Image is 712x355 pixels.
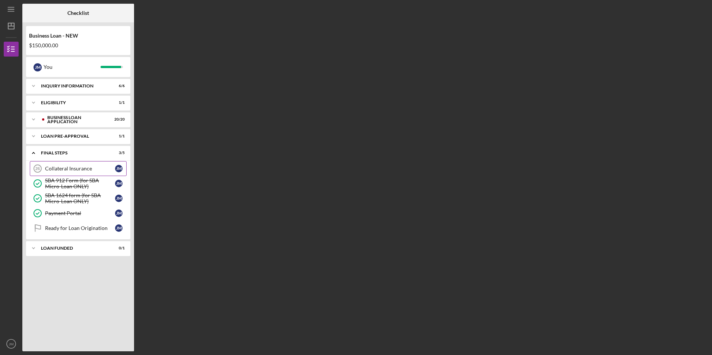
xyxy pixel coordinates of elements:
[9,342,14,346] text: JM
[111,134,125,138] div: 1 / 1
[45,210,115,216] div: Payment Portal
[45,225,115,231] div: Ready for Loan Origination
[44,61,101,73] div: You
[47,115,106,124] div: BUSINESS LOAN APPLICATION
[41,84,106,88] div: INQUIRY INFORMATION
[4,336,19,351] button: JM
[34,63,42,71] div: J M
[45,166,115,172] div: Collateral Insurance
[29,33,127,39] div: Business Loan - NEW
[111,117,125,122] div: 20 / 20
[45,192,115,204] div: SBA 1624 form (for SBA Micro-Loan ONLY)
[30,221,127,236] a: Ready for Loan OriginationJM
[30,206,127,221] a: Payment PortalJM
[45,177,115,189] div: SBA 912 Form (for SBA Micro-Loan ONLY)
[115,180,123,187] div: J M
[111,84,125,88] div: 6 / 6
[30,176,127,191] a: SBA 912 Form (for SBA Micro-Loan ONLY)JM
[115,224,123,232] div: J M
[67,10,89,16] b: Checklist
[115,165,123,172] div: J M
[41,134,106,138] div: LOAN PRE-APPROVAL
[41,246,106,250] div: LOAN FUNDED
[29,42,127,48] div: $150,000.00
[41,100,106,105] div: ELIGIBILITY
[115,195,123,202] div: J M
[111,151,125,155] div: 3 / 5
[30,161,127,176] a: 26Collateral InsuranceJM
[30,191,127,206] a: SBA 1624 form (for SBA Micro-Loan ONLY)JM
[35,166,40,171] tspan: 26
[111,100,125,105] div: 1 / 1
[115,210,123,217] div: J M
[111,246,125,250] div: 0 / 1
[41,151,106,155] div: FINAL STEPS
